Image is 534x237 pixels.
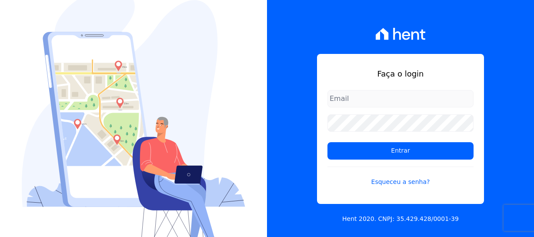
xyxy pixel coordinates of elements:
[342,214,459,224] p: Hent 2020. CNPJ: 35.429.428/0001-39
[327,167,474,187] a: Esqueceu a senha?
[327,90,474,107] input: Email
[327,68,474,80] h1: Faça o login
[327,142,474,160] input: Entrar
